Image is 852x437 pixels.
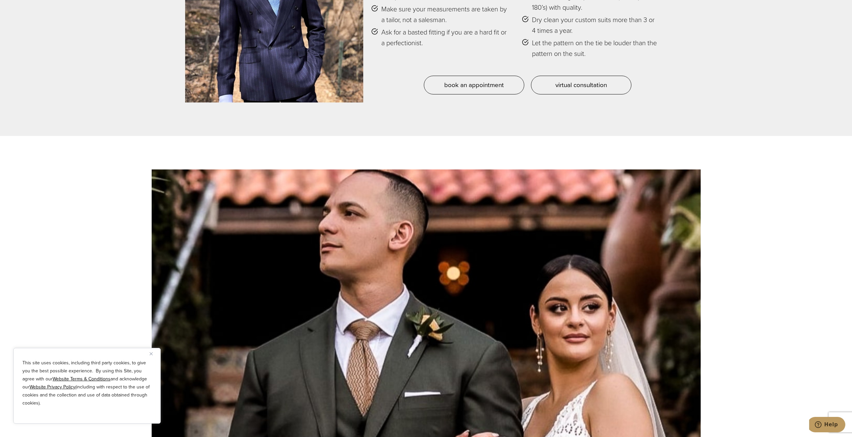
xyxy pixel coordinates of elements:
a: virtual consultation [531,76,631,94]
p: This site uses cookies, including third party cookies, to give you the best possible experience. ... [22,359,152,407]
span: virtual consultation [555,80,607,90]
span: Make sure your measurements are taken by a tailor, not a salesman. [381,4,509,25]
span: book an appointment [444,80,504,90]
iframe: Opens a widget where you can chat to one of our agents [809,417,845,434]
a: Website Privacy Policy [29,383,75,390]
button: Close [150,350,158,358]
span: Ask for a basted fitting if you are a hard fit or a perfectionist. [381,27,509,48]
span: Dry clean your custom suits more than 3 or 4 times a year. [532,14,659,36]
img: Close [150,352,153,355]
a: book an appointment [424,76,524,94]
span: Let the pattern on the tie be louder than the pattern on the suit. [532,38,659,59]
a: Website Terms & Conditions [53,375,110,382]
